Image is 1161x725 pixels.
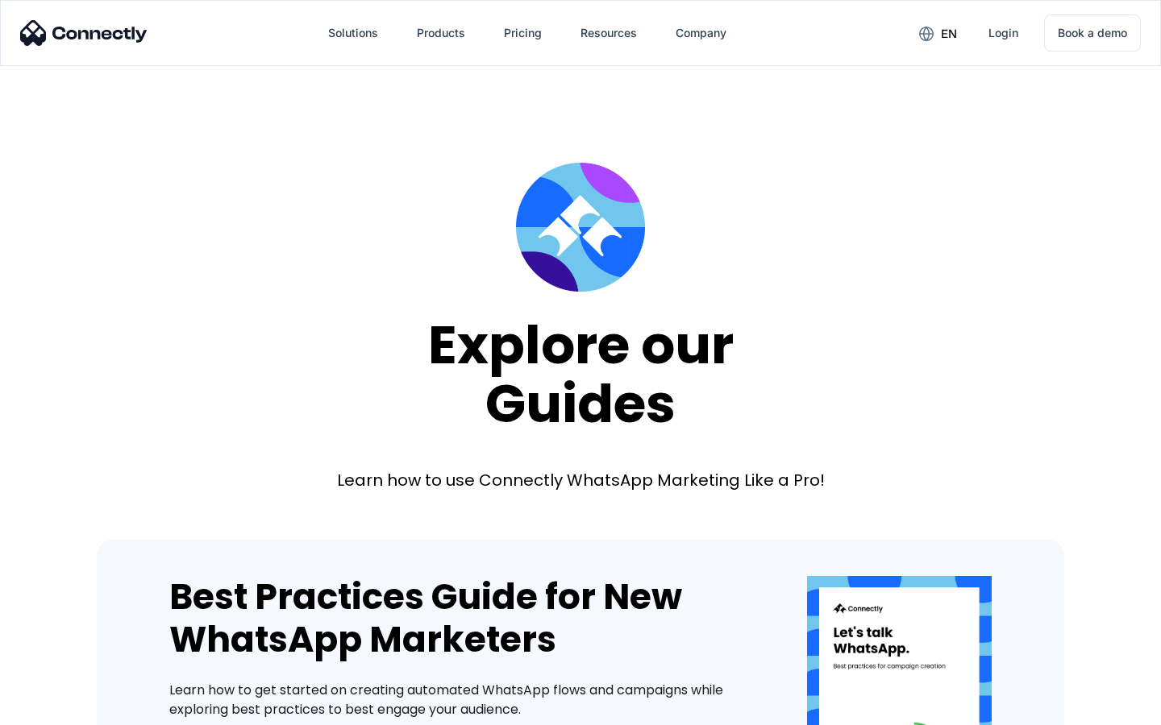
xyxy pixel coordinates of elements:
[328,22,378,44] div: Solutions
[941,23,957,45] div: en
[169,681,759,719] div: Learn how to get started on creating automated WhatsApp flows and campaigns while exploring best ...
[580,22,637,44] div: Resources
[676,22,726,44] div: Company
[417,22,465,44] div: Products
[988,22,1018,44] div: Login
[16,697,97,719] aside: Language selected: English
[1044,14,1141,52] a: Book a demo
[169,576,759,661] div: Best Practices Guide for New WhatsApp Marketers
[428,316,734,433] div: Explore our Guides
[20,20,148,46] img: Connectly Logo
[32,697,97,719] ul: Language list
[491,14,555,52] a: Pricing
[504,22,542,44] div: Pricing
[976,14,1031,52] a: Login
[337,469,825,491] div: Learn how to use Connectly WhatsApp Marketing Like a Pro!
